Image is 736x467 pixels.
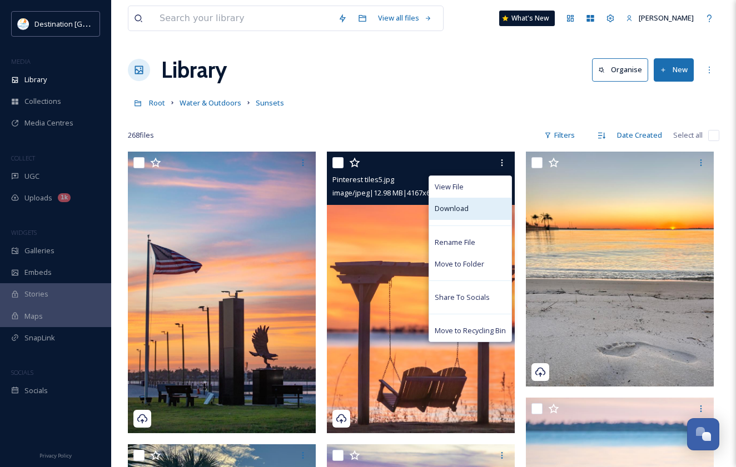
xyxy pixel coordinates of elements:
span: Move to Recycling Bin [435,325,506,336]
img: sunset.jpg [526,152,714,386]
img: download.png [18,18,29,29]
a: Water & Outdoors [180,96,241,109]
button: Organise [592,58,648,81]
div: 1k [58,193,71,202]
span: Media Centres [24,118,73,128]
span: Embeds [24,267,52,278]
a: Sunsets [256,96,284,109]
a: Privacy Policy [39,448,72,461]
span: Stories [24,289,48,299]
span: Library [24,74,47,85]
div: Filters [539,124,580,146]
span: 268 file s [128,130,154,140]
button: New [654,58,694,81]
button: Open Chat [687,418,719,450]
span: Select all [673,130,703,140]
a: Root [149,96,165,109]
input: Search your library [154,6,332,31]
span: Destination [GEOGRAPHIC_DATA] [34,18,145,29]
span: Uploads [24,193,52,203]
span: image/jpeg | 12.98 MB | 4167 x 6250 [332,188,442,198]
span: Privacy Policy [39,452,72,459]
span: View File [435,182,464,192]
span: WIDGETS [11,228,37,237]
span: SOCIALS [11,368,33,376]
span: Rename File [435,237,475,248]
span: Collections [24,96,61,107]
span: Sunsets [256,98,284,108]
span: Galleries [24,245,54,256]
span: UGC [24,171,39,182]
a: Organise [592,58,654,81]
span: Water & Outdoors [180,98,241,108]
a: [PERSON_NAME] [620,7,699,29]
img: 9 11 memorial.jpg [128,152,316,433]
span: SnapLink [24,333,55,343]
span: MEDIA [11,57,31,66]
span: Download [435,203,469,214]
img: Pinterest tiles5.jpg [327,152,515,433]
span: Share To Socials [435,292,490,303]
span: COLLECT [11,154,35,162]
span: Maps [24,311,43,322]
a: Library [161,53,227,87]
span: Move to Folder [435,259,484,269]
div: Date Created [611,124,668,146]
span: [PERSON_NAME] [639,13,694,23]
span: Socials [24,385,48,396]
a: View all files [372,7,437,29]
a: What's New [499,11,555,26]
span: Root [149,98,165,108]
span: Pinterest tiles5.jpg [332,174,394,184]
